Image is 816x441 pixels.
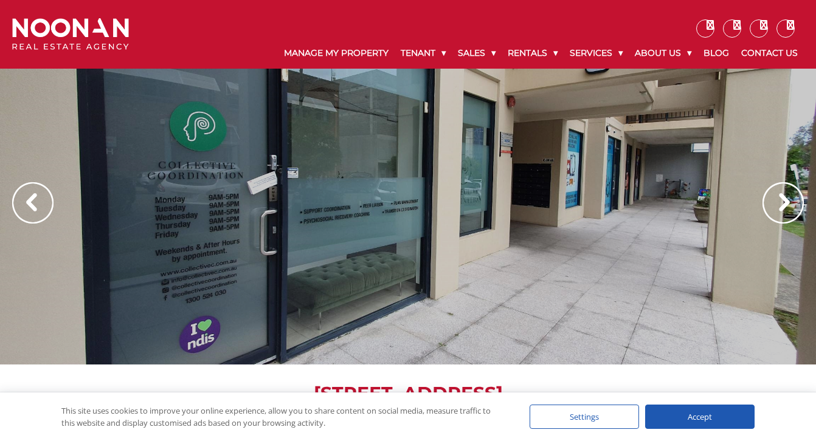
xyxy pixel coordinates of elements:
[278,38,395,69] a: Manage My Property
[735,38,804,69] a: Contact Us
[697,38,735,69] a: Blog
[61,405,505,429] div: This site uses cookies to improve your online experience, allow you to share content on social me...
[502,38,564,69] a: Rentals
[530,405,639,429] div: Settings
[12,18,129,50] img: Noonan Real Estate Agency
[452,38,502,69] a: Sales
[629,38,697,69] a: About Us
[762,182,804,224] img: Arrow slider
[15,383,801,405] h1: [STREET_ADDRESS]
[564,38,629,69] a: Services
[395,38,452,69] a: Tenant
[12,182,54,224] img: Arrow slider
[645,405,755,429] div: Accept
